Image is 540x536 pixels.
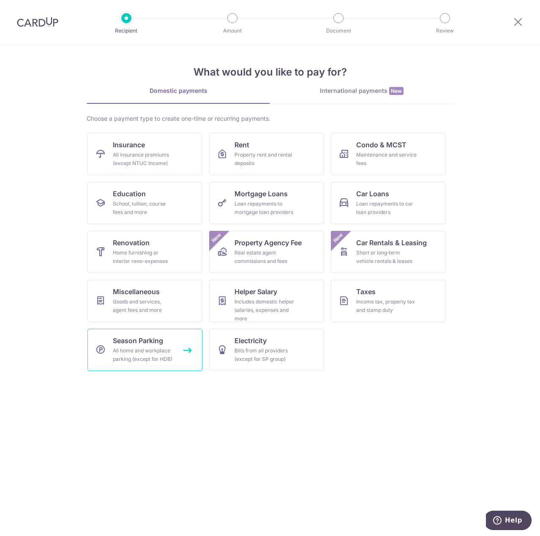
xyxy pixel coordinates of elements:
[87,87,270,95] div: Domestic payments
[209,231,324,273] a: Property Agency FeeReal estate agent commissions and feesNew
[87,182,202,224] a: EducationSchool, tuition, course fees and more
[209,329,324,371] a: ElectricityBills from all providers (except for SP group)
[201,27,264,35] p: Amount
[235,189,288,199] span: Mortgage Loans
[87,133,202,175] a: InsuranceAll insurance premiums (except NTUC Income)
[113,287,160,297] span: Miscellaneous
[235,347,295,363] div: Bills from all providers (except for SP group)
[235,140,249,150] span: Rent
[235,249,295,265] div: Real estate agent commissions and fees
[270,87,453,95] div: International payments
[87,280,202,322] a: MiscellaneousGoods and services, agent fees and more
[331,133,446,175] a: Condo & MCSTMaintenance and service fees
[356,249,417,265] div: Short or long‑term vehicle rentals & leases
[17,17,58,27] img: CardUp
[486,511,532,532] iframe: Opens a widget where you can find more information
[235,336,267,346] span: Electricity
[356,189,389,199] span: Car Loans
[235,200,295,217] div: Loan repayments to mortgage loan providers
[389,87,404,95] span: New
[113,249,174,265] div: Home furnishing or interior reno-expenses
[356,200,417,217] div: Loan repayments to car loan providers
[209,280,324,322] a: Helper SalaryIncludes domestic helper salaries, expenses and more
[331,231,446,273] a: Car Rentals & LeasingShort or long‑term vehicle rentals & leasesNew
[356,238,427,248] span: Car Rentals & Leasing
[331,182,446,224] a: Car LoansLoan repayments to car loan providers
[19,6,36,14] span: Help
[356,151,417,168] div: Maintenance and service fees
[87,65,453,80] h4: What would you like to pay for?
[307,27,370,35] p: Document
[210,231,224,245] span: New
[356,298,417,314] div: Income tax, property tax and stamp duty
[331,231,345,245] span: New
[235,287,277,297] span: Helper Salary
[87,329,202,371] a: Season ParkingAll home and workplace parking (except for HDB)
[356,140,406,150] span: Condo & MCST
[87,114,453,123] div: Choose a payment type to create one-time or recurring payments.
[113,189,146,199] span: Education
[95,27,158,35] p: Recipient
[113,347,174,363] div: All home and workplace parking (except for HDB)
[209,182,324,224] a: Mortgage LoansLoan repayments to mortgage loan providers
[113,151,174,168] div: All insurance premiums (except NTUC Income)
[209,133,324,175] a: RentProperty rent and rental deposits
[113,200,174,217] div: School, tuition, course fees and more
[331,280,446,322] a: TaxesIncome tax, property tax and stamp duty
[235,238,302,248] span: Property Agency Fee
[414,27,476,35] p: Review
[235,151,295,168] div: Property rent and rental deposits
[356,287,376,297] span: Taxes
[113,140,145,150] span: Insurance
[113,298,174,314] div: Goods and services, agent fees and more
[235,298,295,323] div: Includes domestic helper salaries, expenses and more
[113,238,150,248] span: Renovation
[87,231,202,273] a: RenovationHome furnishing or interior reno-expenses
[113,336,163,346] span: Season Parking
